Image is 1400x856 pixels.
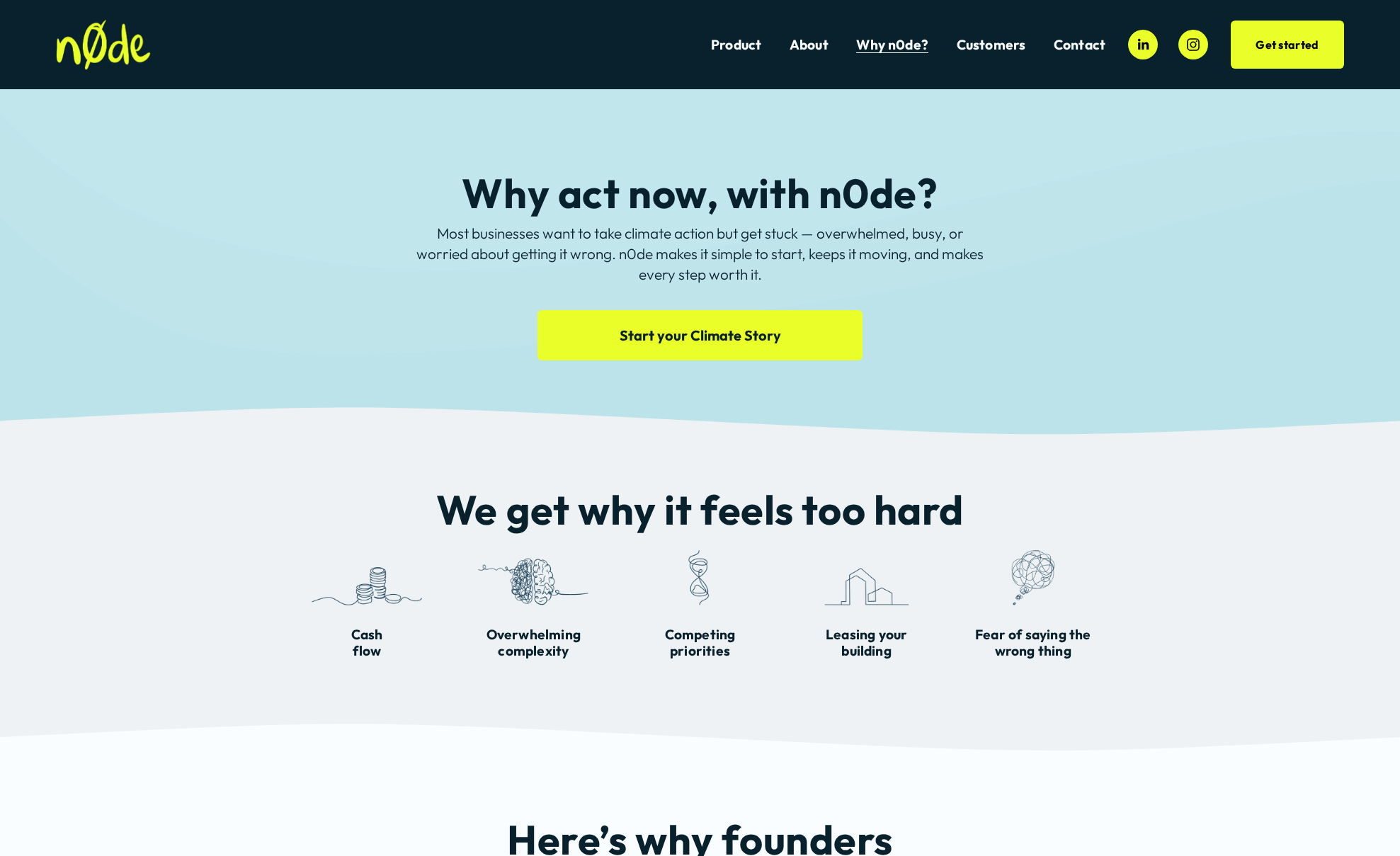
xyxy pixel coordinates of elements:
[1231,21,1344,69] a: Get started
[454,627,613,659] h4: Overwhelming complexity
[56,20,151,70] img: n0de
[537,310,863,360] a: Start your Climate Story
[413,171,988,215] h2: Why act now, with n0de?
[787,627,946,659] h4: Leasing your building
[1178,30,1208,59] a: Instagram
[711,35,761,55] a: Product
[856,35,928,55] a: Why n0de?
[790,35,829,55] a: About
[620,627,779,659] h4: Competing priorities
[1128,30,1158,59] a: LinkedIn
[957,35,1026,55] a: folder dropdown
[288,627,446,659] h4: Cash flow
[957,37,1026,53] span: Customers
[413,223,988,285] p: Most businesses want to take climate action but get stuck — overwhelmed, busy, or worried about g...
[1054,35,1105,55] a: Contact
[954,627,1112,659] h4: Fear of saying the wrong thing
